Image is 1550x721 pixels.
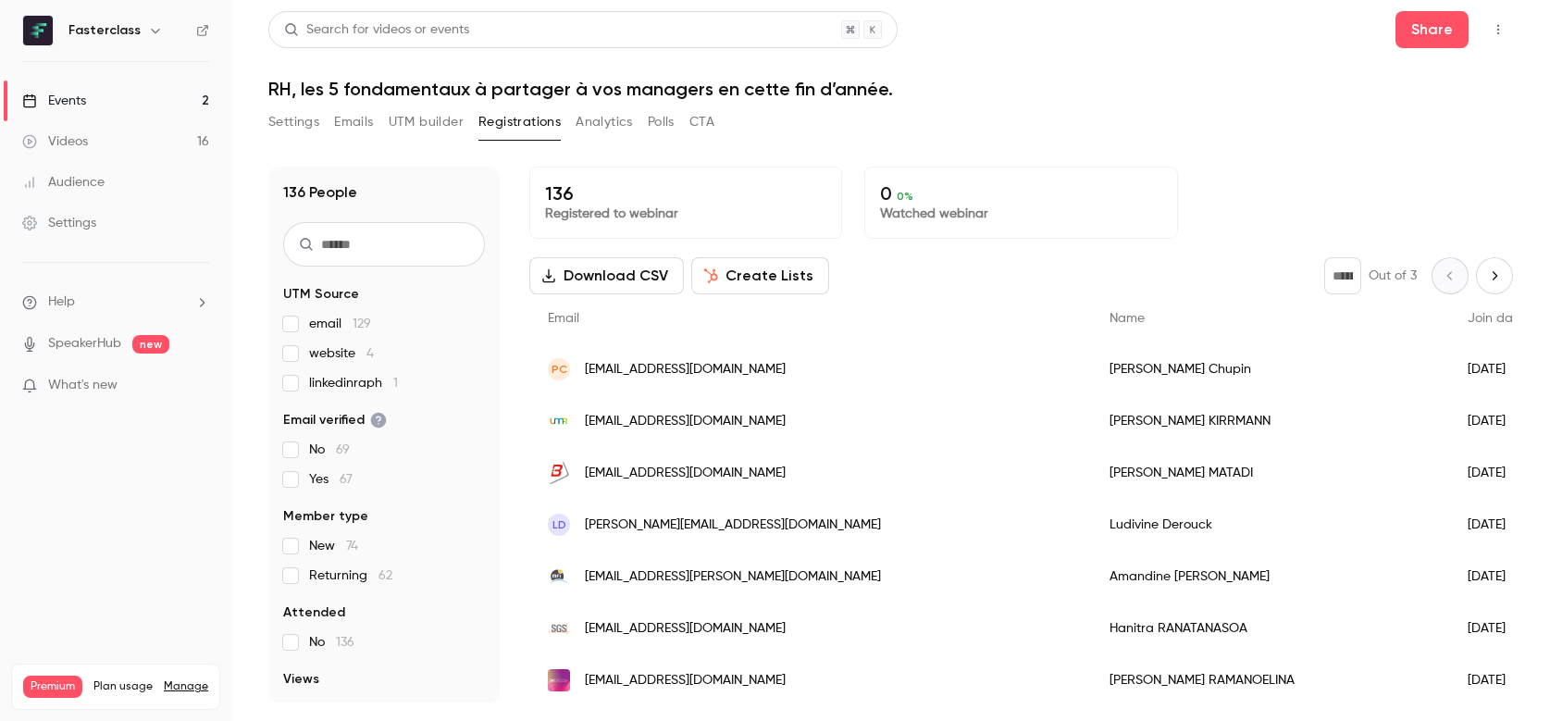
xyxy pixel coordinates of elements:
span: 136 [336,636,354,649]
img: sgs.com [548,617,570,640]
h6: Fasterclass [68,21,141,40]
span: Yes [309,470,353,489]
div: [DATE] [1449,551,1544,603]
a: Manage [164,679,208,694]
span: Member type [283,507,368,526]
button: Download CSV [529,257,684,294]
span: 69 [336,443,350,456]
span: 74 [346,540,358,553]
img: tab_keywords_by_traffic_grey.svg [210,117,225,131]
span: 0 % [897,190,913,203]
span: [EMAIL_ADDRESS][DOMAIN_NAME] [585,671,786,690]
div: [DATE] [1449,447,1544,499]
span: New [309,537,358,555]
div: v 4.0.25 [52,30,91,44]
span: linkedinraph [309,374,398,392]
span: Email verified [283,411,387,429]
img: Fasterclass [23,16,53,45]
button: Settings [268,107,319,137]
button: Registrations [478,107,561,137]
span: 62 [378,569,392,582]
span: Join date [1468,312,1525,325]
span: [PERSON_NAME][EMAIL_ADDRESS][DOMAIN_NAME] [585,516,881,535]
span: Returning [309,566,392,585]
img: website_grey.svg [30,48,44,63]
img: intelcia.com [548,669,570,691]
span: website [309,344,374,363]
div: Events [22,92,86,110]
p: 0 [880,182,1161,205]
img: batigere.fr [548,462,570,484]
button: CTA [689,107,714,137]
div: [PERSON_NAME] KIRRMANN [1091,395,1449,447]
span: LD [552,516,566,533]
div: Mots-clés [230,118,283,131]
div: [PERSON_NAME] MATADI [1091,447,1449,499]
span: [EMAIL_ADDRESS][DOMAIN_NAME] [585,619,786,639]
a: SpeakerHub [48,334,121,354]
p: 136 [545,182,826,205]
div: Settings [22,214,96,232]
span: Views [283,670,319,689]
span: Email [548,312,579,325]
span: UTM Source [283,285,359,304]
p: Watched webinar [880,205,1161,223]
span: [EMAIL_ADDRESS][PERSON_NAME][DOMAIN_NAME] [585,567,881,587]
span: Help [48,292,75,312]
div: Audience [22,173,105,192]
span: No [309,441,350,459]
div: Domaine: [DOMAIN_NAME] [48,48,209,63]
span: Name [1110,312,1145,325]
button: Analytics [576,107,633,137]
span: PC [552,361,567,378]
div: Ludivine Derouck [1091,499,1449,551]
li: help-dropdown-opener [22,292,209,312]
div: [DATE] [1449,499,1544,551]
span: [EMAIL_ADDRESS][DOMAIN_NAME] [585,412,786,431]
span: 67 [340,473,353,486]
button: Share [1395,11,1469,48]
span: 129 [353,317,371,330]
span: Plan usage [93,679,153,694]
img: umr.fr [548,410,570,432]
div: [DATE] [1449,603,1544,654]
button: Next page [1476,257,1513,294]
h1: RH, les 5 fondamentaux à partager à vos managers en cette fin d’année. [268,78,1513,100]
h1: 136 People [283,181,357,204]
button: Emails [334,107,373,137]
button: UTM builder [389,107,464,137]
button: Create Lists [691,257,829,294]
span: No [309,633,354,652]
span: email [309,315,371,333]
span: new [132,335,169,354]
div: [PERSON_NAME] Chupin [1091,343,1449,395]
p: No results [283,700,485,718]
div: Hanitra RANATANASOA [1091,603,1449,654]
span: Attended [283,603,345,622]
span: 1 [393,377,398,390]
span: Premium [23,676,82,698]
div: [DATE] [1449,343,1544,395]
img: tab_domain_overview_orange.svg [75,117,90,131]
img: logo_orange.svg [30,30,44,44]
span: [EMAIL_ADDRESS][DOMAIN_NAME] [585,464,786,483]
span: 4 [366,347,374,360]
button: Polls [648,107,675,137]
div: [DATE] [1449,654,1544,706]
div: Videos [22,132,88,151]
p: Registered to webinar [545,205,826,223]
p: Out of 3 [1369,267,1417,285]
div: Domaine [95,118,143,131]
div: Amandine [PERSON_NAME] [1091,551,1449,603]
div: [DATE] [1449,395,1544,447]
img: mfi.fr [548,566,570,588]
span: [EMAIL_ADDRESS][DOMAIN_NAME] [585,360,786,379]
span: What's new [48,376,118,395]
div: Search for videos or events [284,20,469,40]
div: [PERSON_NAME] RAMANOELINA [1091,654,1449,706]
